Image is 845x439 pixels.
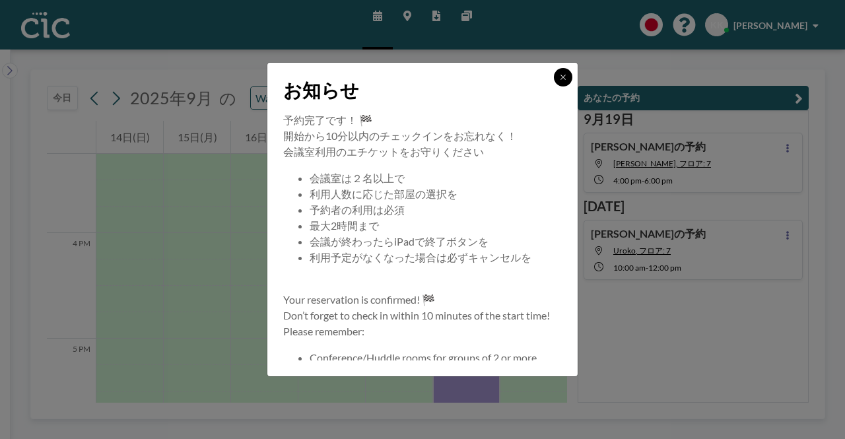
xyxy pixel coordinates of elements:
[310,351,537,364] span: Conference/Huddle rooms for groups of 2 or more
[283,145,484,158] span: 会議室利用のエチケットをお守りください
[310,187,457,200] span: 利用人数に応じた部屋の選択を
[283,129,517,142] span: 開始から10分以内のチェックインをお忘れなく！
[310,235,489,248] span: 会議が終わったらiPadで終了ボタンを
[310,172,405,184] span: 会議室は２名以上で
[283,114,372,126] span: 予約完了です！ 🏁
[283,325,364,337] span: Please remember:
[283,79,359,102] span: お知らせ
[283,293,435,306] span: Your reservation is confirmed! 🏁
[310,219,379,232] span: 最大2時間まで
[283,309,550,321] span: Don’t forget to check in within 10 minutes of the start time!
[310,251,531,263] span: 利用予定がなくなった場合は必ずキャンセルを
[310,203,405,216] span: 予約者の利用は必須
